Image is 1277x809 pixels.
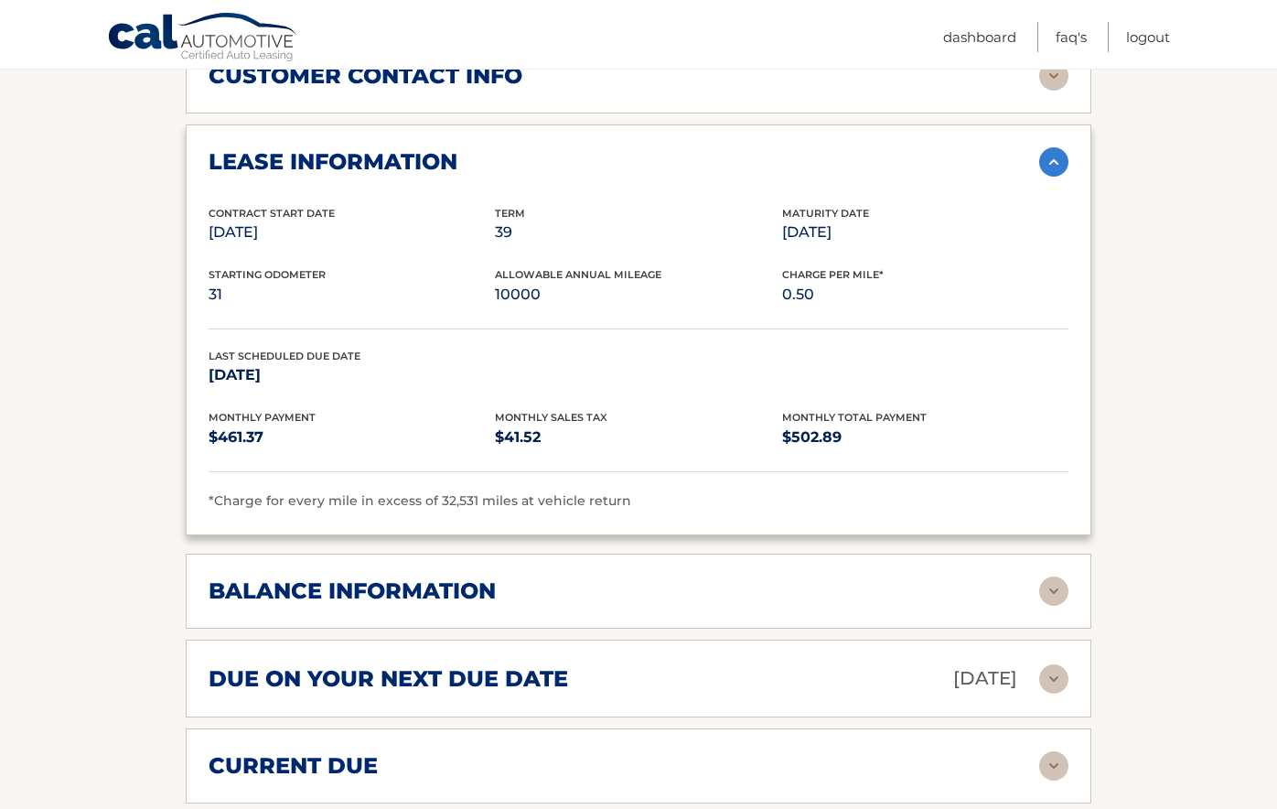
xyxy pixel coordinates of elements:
p: 31 [209,282,495,307]
span: Charge Per Mile* [782,268,884,281]
img: accordion-rest.svg [1039,577,1068,606]
span: Maturity Date [782,207,869,220]
h2: due on your next due date [209,665,568,693]
h2: customer contact info [209,62,522,90]
h2: lease information [209,148,457,176]
span: Monthly Payment [209,411,316,424]
p: $502.89 [782,425,1068,450]
img: accordion-rest.svg [1039,61,1068,91]
h2: balance information [209,577,496,605]
p: 10000 [495,282,781,307]
p: [DATE] [953,663,1017,695]
p: $41.52 [495,425,781,450]
p: 0.50 [782,282,1068,307]
img: accordion-active.svg [1039,147,1068,177]
a: Dashboard [943,22,1016,52]
a: Cal Automotive [107,12,299,65]
p: 39 [495,220,781,245]
img: accordion-rest.svg [1039,664,1068,694]
span: *Charge for every mile in excess of 32,531 miles at vehicle return [209,492,631,509]
p: [DATE] [209,220,495,245]
a: Logout [1126,22,1170,52]
h2: current due [209,752,378,780]
span: Last Scheduled Due Date [209,350,360,362]
span: Monthly Sales Tax [495,411,607,424]
p: [DATE] [209,362,495,388]
span: Contract Start Date [209,207,335,220]
span: Monthly Total Payment [782,411,927,424]
span: Allowable Annual Mileage [495,268,661,281]
a: FAQ's [1056,22,1087,52]
span: Starting Odometer [209,268,326,281]
p: $461.37 [209,425,495,450]
p: [DATE] [782,220,1068,245]
span: Term [495,207,525,220]
img: accordion-rest.svg [1039,751,1068,781]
